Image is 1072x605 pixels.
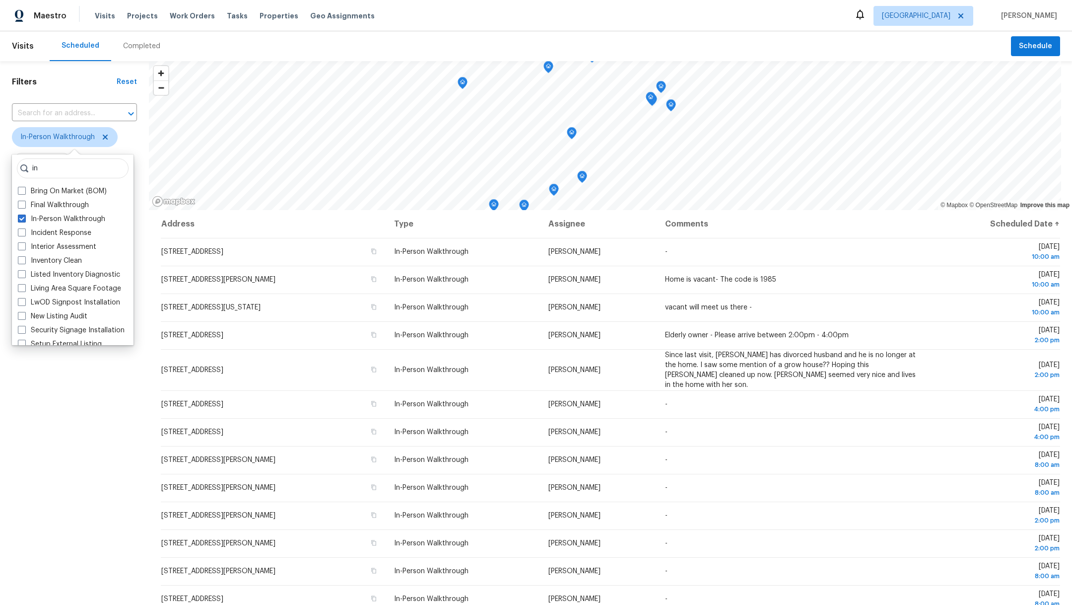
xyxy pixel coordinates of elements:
span: [PERSON_NAME] [548,248,601,255]
th: Address [161,210,386,238]
span: - [665,456,668,463]
span: In-Person Walkthrough [394,568,469,575]
span: [STREET_ADDRESS] [161,367,223,374]
span: - [665,429,668,436]
span: [STREET_ADDRESS] [161,401,223,408]
span: [DATE] [935,479,1060,498]
span: Schedule [1019,40,1052,53]
span: [DATE] [935,452,1060,470]
div: Completed [123,41,160,51]
span: Visits [12,35,34,57]
button: Open [124,107,138,121]
span: In-Person Walkthrough [394,512,469,519]
button: Copy Address [369,455,378,464]
span: [DATE] [935,424,1060,442]
div: 2:00 pm [935,370,1060,380]
span: Work Orders [170,11,215,21]
label: Interior Assessment [18,242,96,252]
div: 8:00 am [935,571,1060,581]
span: In-Person Walkthrough [394,304,469,311]
button: Copy Address [369,330,378,339]
span: [PERSON_NAME] [548,429,601,436]
span: - [665,248,668,255]
span: [PERSON_NAME] [548,596,601,603]
label: Inventory Clean [18,256,82,266]
span: In-Person Walkthrough [394,401,469,408]
div: Map marker [646,92,656,107]
span: Tasks [227,12,248,19]
div: 4:00 pm [935,432,1060,442]
label: In-Person Walkthrough [18,214,105,224]
span: Maestro [34,11,67,21]
label: New Listing Audit [18,311,87,321]
button: Copy Address [369,302,378,311]
label: Security Signage Installation [18,325,125,335]
span: [PERSON_NAME] [548,484,601,491]
label: Living Area Square Footage [18,284,121,294]
span: [DATE] [935,563,1060,581]
span: [STREET_ADDRESS] [161,596,223,603]
a: OpenStreetMap [969,202,1017,209]
span: [PERSON_NAME] [548,512,601,519]
span: [PERSON_NAME] [548,332,601,339]
div: 10:00 am [935,280,1060,290]
button: Zoom out [154,80,168,95]
span: [PERSON_NAME] [548,367,601,374]
div: 4:00 pm [935,404,1060,414]
div: 10:00 am [935,252,1060,262]
span: Properties [260,11,298,21]
span: [STREET_ADDRESS][PERSON_NAME] [161,540,275,547]
button: Schedule [1011,36,1060,57]
span: [PERSON_NAME] [548,304,601,311]
button: Copy Address [369,427,378,436]
span: [STREET_ADDRESS][PERSON_NAME] [161,568,275,575]
span: vacant will meet us there - [665,304,752,311]
span: [PERSON_NAME] [548,540,601,547]
span: [PERSON_NAME] [548,568,601,575]
h1: Filters [12,77,117,87]
span: [DATE] [935,327,1060,345]
span: Projects [127,11,158,21]
th: Comments [657,210,927,238]
span: In-Person Walkthrough [394,484,469,491]
span: [STREET_ADDRESS][PERSON_NAME] [161,512,275,519]
span: [STREET_ADDRESS][PERSON_NAME] [161,456,275,463]
span: [DATE] [935,271,1060,290]
label: Bring On Market (BOM) [18,186,107,196]
span: [PERSON_NAME] [997,11,1057,21]
a: Mapbox [940,202,968,209]
span: [DATE] [935,507,1060,526]
span: In-Person Walkthrough [394,248,469,255]
span: In-Person Walkthrough [394,276,469,283]
button: Copy Address [369,365,378,374]
span: In-Person Walkthrough [20,132,95,142]
span: [DATE] [935,362,1060,380]
div: 2:00 pm [935,335,1060,345]
label: LwOD Signpost Installation [18,298,120,307]
span: [DATE] [935,396,1060,414]
span: [DATE] [935,299,1060,317]
label: Setup External Listing [18,339,102,349]
th: Assignee [540,210,657,238]
div: Map marker [666,99,676,115]
span: In-Person Walkthrough [394,596,469,603]
span: Visits [95,11,115,21]
span: Since last visit, [PERSON_NAME] has divorced husband and he is no longer at the home. I saw some ... [665,352,916,388]
button: Zoom in [154,66,168,80]
div: Reset [117,77,137,87]
div: 2:00 pm [935,516,1060,526]
a: Improve this map [1020,202,1070,209]
div: 10:00 am [935,307,1060,317]
button: Copy Address [369,483,378,492]
th: Type [386,210,541,238]
span: [STREET_ADDRESS][PERSON_NAME] [161,484,275,491]
button: Copy Address [369,538,378,547]
span: - [665,540,668,547]
div: Scheduled [62,41,99,51]
div: Map marker [567,127,577,143]
span: In-Person Walkthrough [394,367,469,374]
span: Geo Assignments [310,11,375,21]
label: Listed Inventory Diagnostic [18,270,120,280]
span: [GEOGRAPHIC_DATA] [882,11,950,21]
span: Zoom out [154,81,168,95]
